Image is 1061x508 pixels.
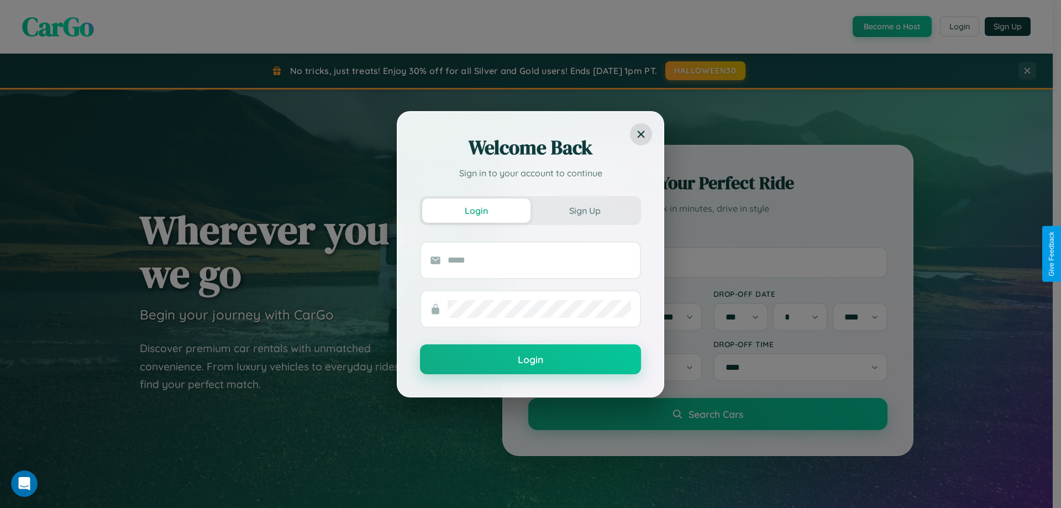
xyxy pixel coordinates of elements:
[420,344,641,374] button: Login
[530,198,639,223] button: Sign Up
[11,470,38,497] iframe: Intercom live chat
[422,198,530,223] button: Login
[420,134,641,161] h2: Welcome Back
[420,166,641,180] p: Sign in to your account to continue
[1048,232,1055,276] div: Give Feedback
